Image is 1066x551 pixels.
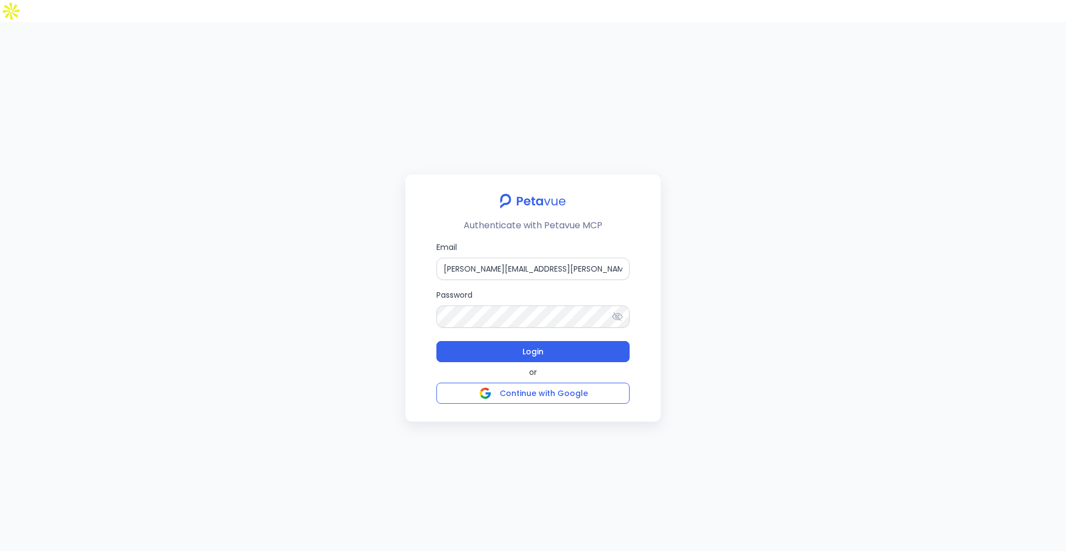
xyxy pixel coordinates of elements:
[436,289,630,328] label: Password
[492,188,573,214] img: petavue logo
[436,383,630,404] button: Continue with Google
[464,219,602,232] p: Authenticate with Petavue MCP
[436,305,630,328] input: Password
[436,341,630,362] button: Login
[522,345,544,358] span: Login
[529,367,537,378] span: or
[436,241,630,280] label: Email
[436,258,630,280] input: Email
[500,388,588,399] span: Continue with Google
